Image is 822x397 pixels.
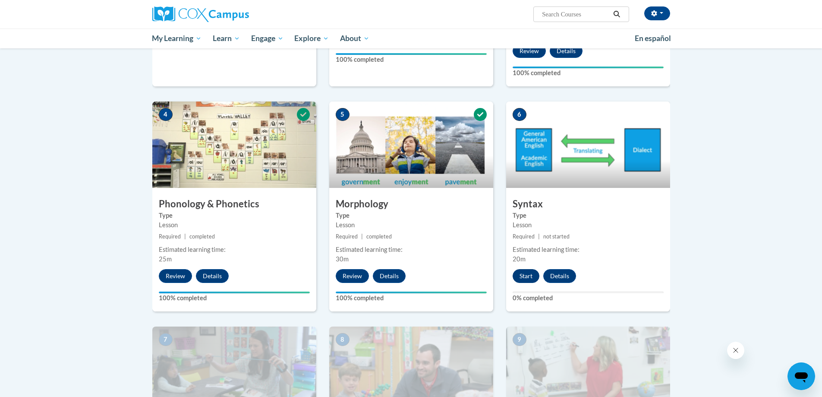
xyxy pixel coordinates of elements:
[159,220,310,230] div: Lesson
[513,44,546,58] button: Review
[334,29,375,48] a: About
[207,29,246,48] a: Learn
[610,9,623,19] button: Search
[159,211,310,220] label: Type
[289,29,334,48] a: Explore
[213,33,240,44] span: Learn
[336,292,487,293] div: Your progress
[294,33,329,44] span: Explore
[159,108,173,121] span: 4
[196,269,229,283] button: Details
[329,102,493,188] img: Course Image
[366,233,392,240] span: completed
[336,333,350,346] span: 8
[513,211,664,220] label: Type
[329,197,493,211] h3: Morphology
[336,211,487,220] label: Type
[336,293,487,303] label: 100% completed
[513,245,664,254] div: Estimated learning time:
[152,102,316,188] img: Course Image
[629,29,677,48] a: En español
[543,269,576,283] button: Details
[251,33,283,44] span: Engage
[513,108,526,121] span: 6
[152,197,316,211] h3: Phonology & Phonetics
[159,293,310,303] label: 100% completed
[513,255,526,263] span: 20m
[727,342,744,359] iframe: Close message
[513,220,664,230] div: Lesson
[513,233,535,240] span: Required
[159,333,173,346] span: 7
[336,255,349,263] span: 30m
[184,233,186,240] span: |
[159,269,192,283] button: Review
[506,197,670,211] h3: Syntax
[336,108,350,121] span: 5
[361,233,363,240] span: |
[159,233,181,240] span: Required
[159,292,310,293] div: Your progress
[159,245,310,254] div: Estimated learning time:
[513,68,664,78] label: 100% completed
[246,29,289,48] a: Engage
[787,362,815,390] iframe: Button to launch messaging window
[152,6,249,22] img: Cox Campus
[189,233,215,240] span: completed
[340,33,369,44] span: About
[513,67,664,68] div: Your progress
[513,293,664,303] label: 0% completed
[336,220,487,230] div: Lesson
[139,29,683,48] div: Main menu
[373,269,406,283] button: Details
[336,53,487,55] div: Your progress
[513,333,526,346] span: 9
[147,29,208,48] a: My Learning
[506,102,670,188] img: Course Image
[513,269,539,283] button: Start
[336,269,369,283] button: Review
[336,55,487,64] label: 100% completed
[5,6,70,13] span: Hi. How can we help?
[635,34,671,43] span: En español
[541,9,610,19] input: Search Courses
[159,255,172,263] span: 25m
[550,44,583,58] button: Details
[336,233,358,240] span: Required
[152,33,202,44] span: My Learning
[152,6,316,22] a: Cox Campus
[543,233,570,240] span: not started
[336,245,487,254] div: Estimated learning time:
[644,6,670,20] button: Account Settings
[538,233,540,240] span: |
